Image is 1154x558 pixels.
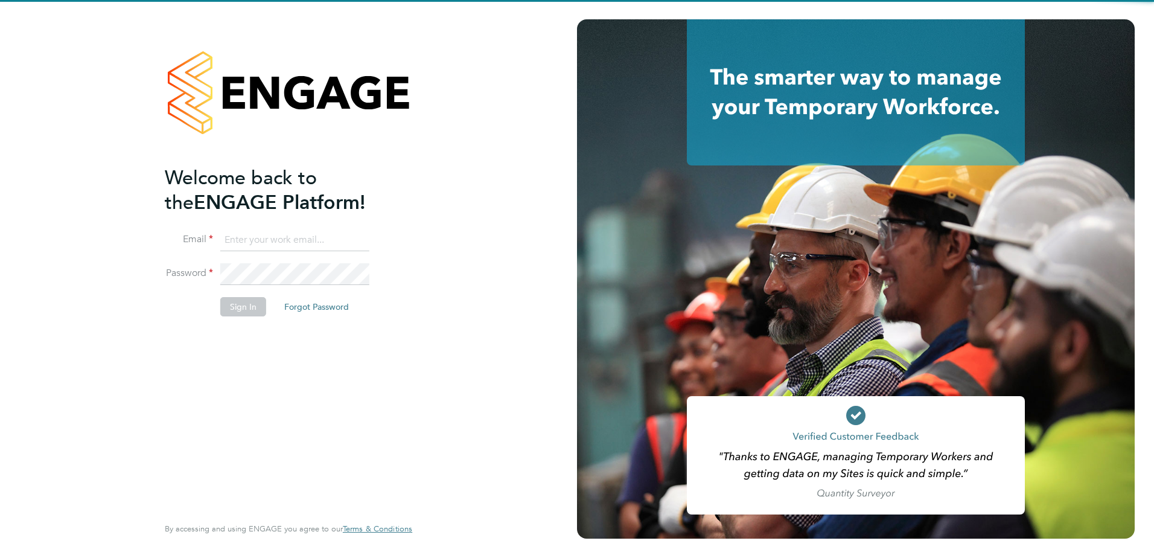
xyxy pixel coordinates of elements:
[275,297,359,316] button: Forgot Password
[165,524,412,534] span: By accessing and using ENGAGE you agree to our
[343,524,412,534] a: Terms & Conditions
[165,166,317,214] span: Welcome back to the
[165,233,213,246] label: Email
[220,229,369,251] input: Enter your work email...
[220,297,266,316] button: Sign In
[165,267,213,280] label: Password
[165,165,400,215] h2: ENGAGE Platform!
[343,524,412,534] span: Terms & Conditions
